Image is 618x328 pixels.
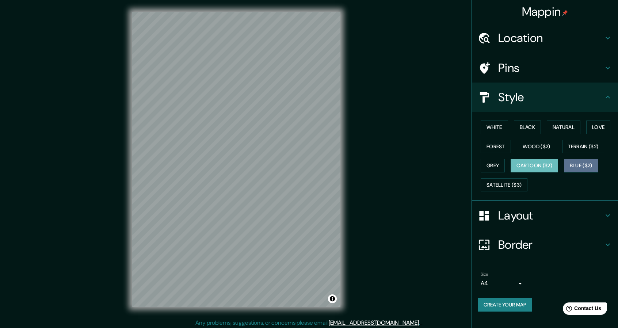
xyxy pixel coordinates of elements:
[472,230,618,259] div: Border
[498,90,603,104] h4: Style
[498,31,603,45] h4: Location
[562,10,568,16] img: pin-icon.png
[329,319,419,327] a: [EMAIL_ADDRESS][DOMAIN_NAME]
[564,159,598,172] button: Blue ($2)
[481,140,511,153] button: Forest
[481,159,505,172] button: Grey
[522,4,568,19] h4: Mappin
[511,159,558,172] button: Cartoon ($2)
[562,140,604,153] button: Terrain ($2)
[132,12,340,307] canvas: Map
[553,300,610,320] iframe: Help widget launcher
[514,121,541,134] button: Black
[420,319,421,327] div: .
[498,61,603,75] h4: Pins
[498,237,603,252] h4: Border
[472,53,618,83] div: Pins
[472,201,618,230] div: Layout
[481,271,488,278] label: Size
[547,121,580,134] button: Natural
[472,23,618,53] div: Location
[421,319,423,327] div: .
[328,294,337,303] button: Toggle attribution
[478,298,532,312] button: Create your map
[481,278,524,289] div: A4
[481,121,508,134] button: White
[195,319,420,327] p: Any problems, suggestions, or concerns please email .
[472,83,618,112] div: Style
[481,178,527,192] button: Satellite ($3)
[586,121,610,134] button: Love
[517,140,556,153] button: Wood ($2)
[498,208,603,223] h4: Layout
